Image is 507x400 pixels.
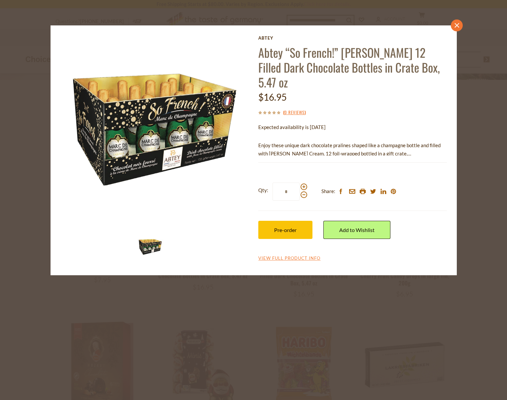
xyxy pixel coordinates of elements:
[60,35,249,224] img: Abtey "So French" Marc de Champagne
[258,35,447,41] a: Abtey
[323,221,390,239] a: Add to Wishlist
[137,234,163,260] img: Abtey "So French" Marc de Champagne
[258,186,268,194] strong: Qty:
[258,255,320,261] a: View Full Product Info
[274,227,297,233] span: Pre-order
[283,109,306,116] span: ( )
[284,109,305,116] a: 0 Reviews
[272,183,300,201] input: Qty:
[258,123,447,131] p: Expected availability is [DATE]
[321,187,335,195] span: Share:
[258,91,287,103] span: $16.95
[258,221,312,239] button: Pre-order
[258,141,447,158] p: Enjoy these unique dark chocolate pralines shaped like a champagne bottle and filled with [PERSON...
[258,44,440,91] a: Abtey “So French!” [PERSON_NAME] 12 Filled Dark Chocolate Bottles in Crate Box, 5.47 oz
